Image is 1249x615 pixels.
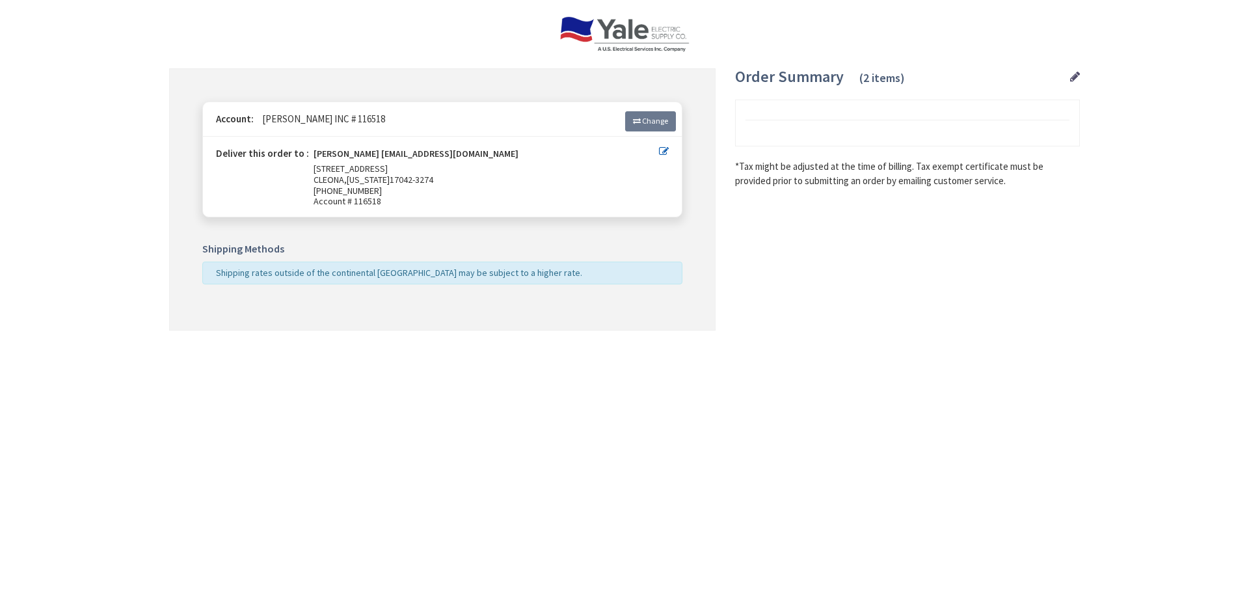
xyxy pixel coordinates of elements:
span: [PHONE_NUMBER] [314,185,382,197]
a: Change [625,111,676,131]
span: Change [642,116,668,126]
span: (2 items) [859,70,905,85]
span: Order Summary [735,66,844,87]
span: Account # 116518 [314,196,659,207]
: *Tax might be adjusted at the time of billing. Tax exempt certificate must be provided prior to s... [735,159,1080,187]
span: 17042-3274 [390,174,433,185]
strong: [PERSON_NAME] [EMAIL_ADDRESS][DOMAIN_NAME] [314,148,518,163]
strong: Account: [216,113,254,125]
strong: Deliver this order to : [216,147,309,159]
img: Yale Electric Supply Co. [559,16,690,52]
span: Shipping rates outside of the continental [GEOGRAPHIC_DATA] may be subject to a higher rate. [216,267,582,279]
span: CLEONA, [314,174,347,185]
span: [US_STATE] [347,174,390,185]
span: [STREET_ADDRESS] [314,163,388,174]
span: [PERSON_NAME] INC # 116518 [256,113,385,125]
h5: Shipping Methods [202,243,682,255]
